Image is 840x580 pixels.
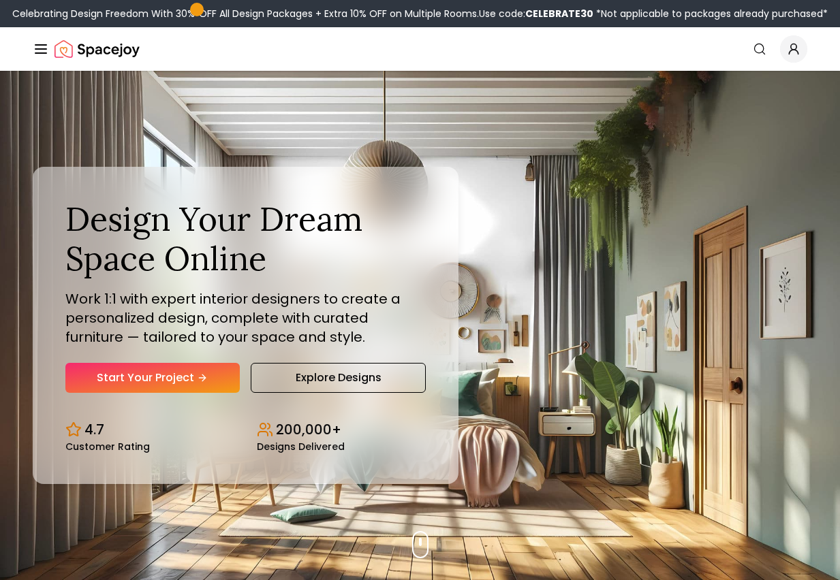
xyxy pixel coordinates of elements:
img: Spacejoy Logo [55,35,140,63]
small: Designs Delivered [257,442,345,451]
p: 200,000+ [276,420,341,439]
b: CELEBRATE30 [525,7,593,20]
div: Design stats [65,409,426,451]
small: Customer Rating [65,442,150,451]
p: Work 1:1 with expert interior designers to create a personalized design, complete with curated fu... [65,289,426,347]
a: Spacejoy [55,35,140,63]
a: Explore Designs [251,363,426,393]
a: Start Your Project [65,363,240,393]
span: *Not applicable to packages already purchased* [593,7,828,20]
nav: Global [33,27,807,71]
h1: Design Your Dream Space Online [65,199,426,278]
div: Celebrating Design Freedom With 30% OFF All Design Packages + Extra 10% OFF on Multiple Rooms. [12,7,828,20]
p: 4.7 [84,420,104,439]
span: Use code: [479,7,593,20]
